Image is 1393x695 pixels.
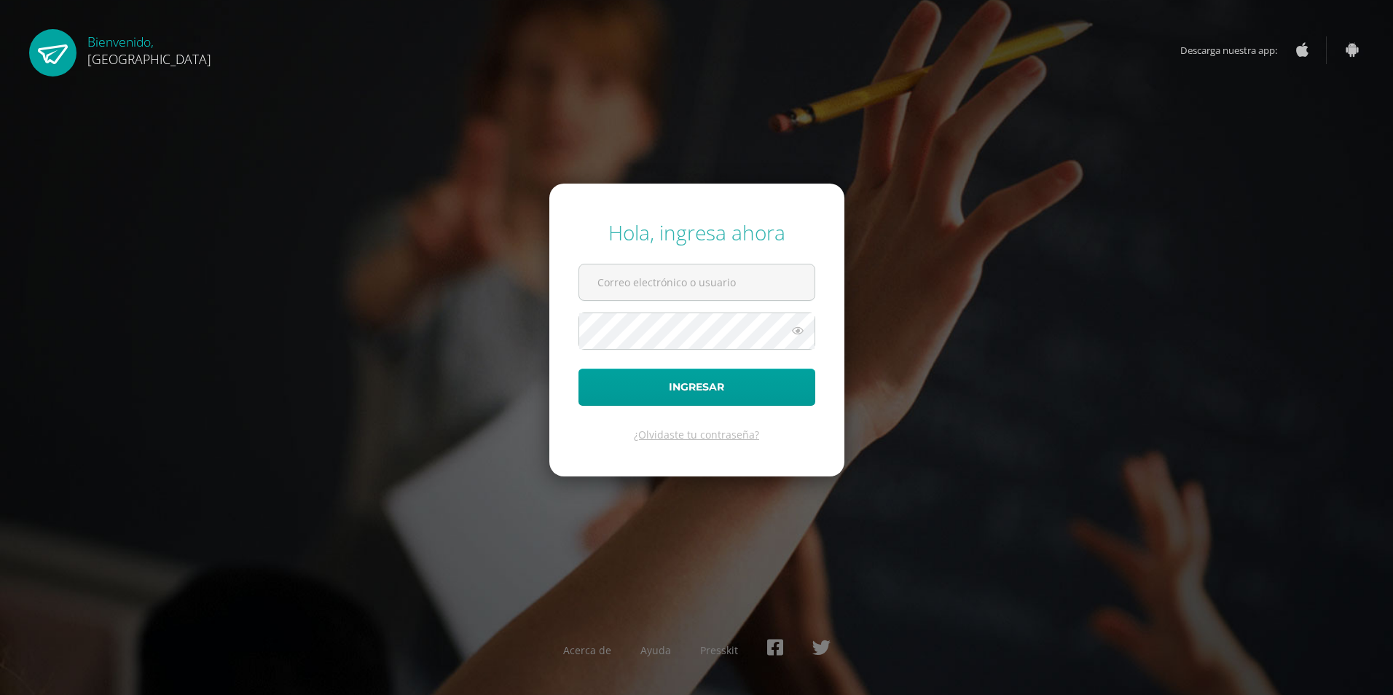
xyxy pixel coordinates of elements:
[578,219,815,246] div: Hola, ingresa ahora
[87,50,211,68] span: [GEOGRAPHIC_DATA]
[700,643,738,657] a: Presskit
[634,428,759,441] a: ¿Olvidaste tu contraseña?
[1180,36,1292,64] span: Descarga nuestra app:
[563,643,611,657] a: Acerca de
[579,264,815,300] input: Correo electrónico o usuario
[87,29,211,68] div: Bienvenido,
[640,643,671,657] a: Ayuda
[578,369,815,406] button: Ingresar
